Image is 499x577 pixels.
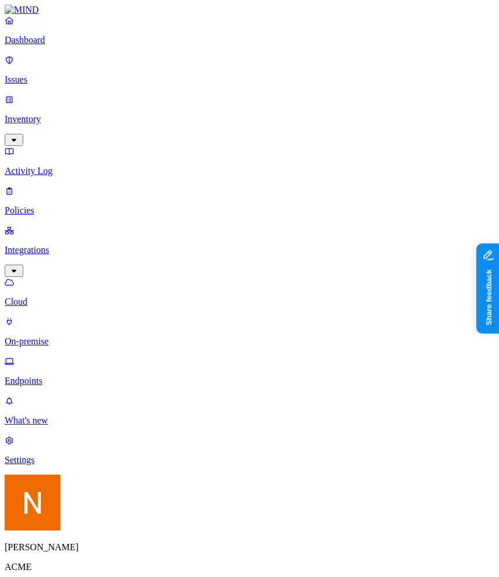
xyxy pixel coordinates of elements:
[5,74,494,85] p: Issues
[5,455,494,465] p: Settings
[5,435,494,465] a: Settings
[5,205,494,216] p: Policies
[5,5,39,15] img: MIND
[5,297,494,307] p: Cloud
[5,277,494,307] a: Cloud
[5,166,494,176] p: Activity Log
[5,114,494,124] p: Inventory
[5,15,494,45] a: Dashboard
[5,542,494,553] p: [PERSON_NAME]
[5,396,494,426] a: What's new
[5,562,494,572] p: ACME
[5,55,494,85] a: Issues
[5,146,494,176] a: Activity Log
[5,94,494,144] a: Inventory
[5,356,494,386] a: Endpoints
[5,316,494,347] a: On-premise
[5,376,494,386] p: Endpoints
[5,225,494,275] a: Integrations
[5,186,494,216] a: Policies
[5,35,494,45] p: Dashboard
[5,5,494,15] a: MIND
[5,475,60,530] img: Nitai Mishary
[5,245,494,255] p: Integrations
[5,415,494,426] p: What's new
[5,336,494,347] p: On-premise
